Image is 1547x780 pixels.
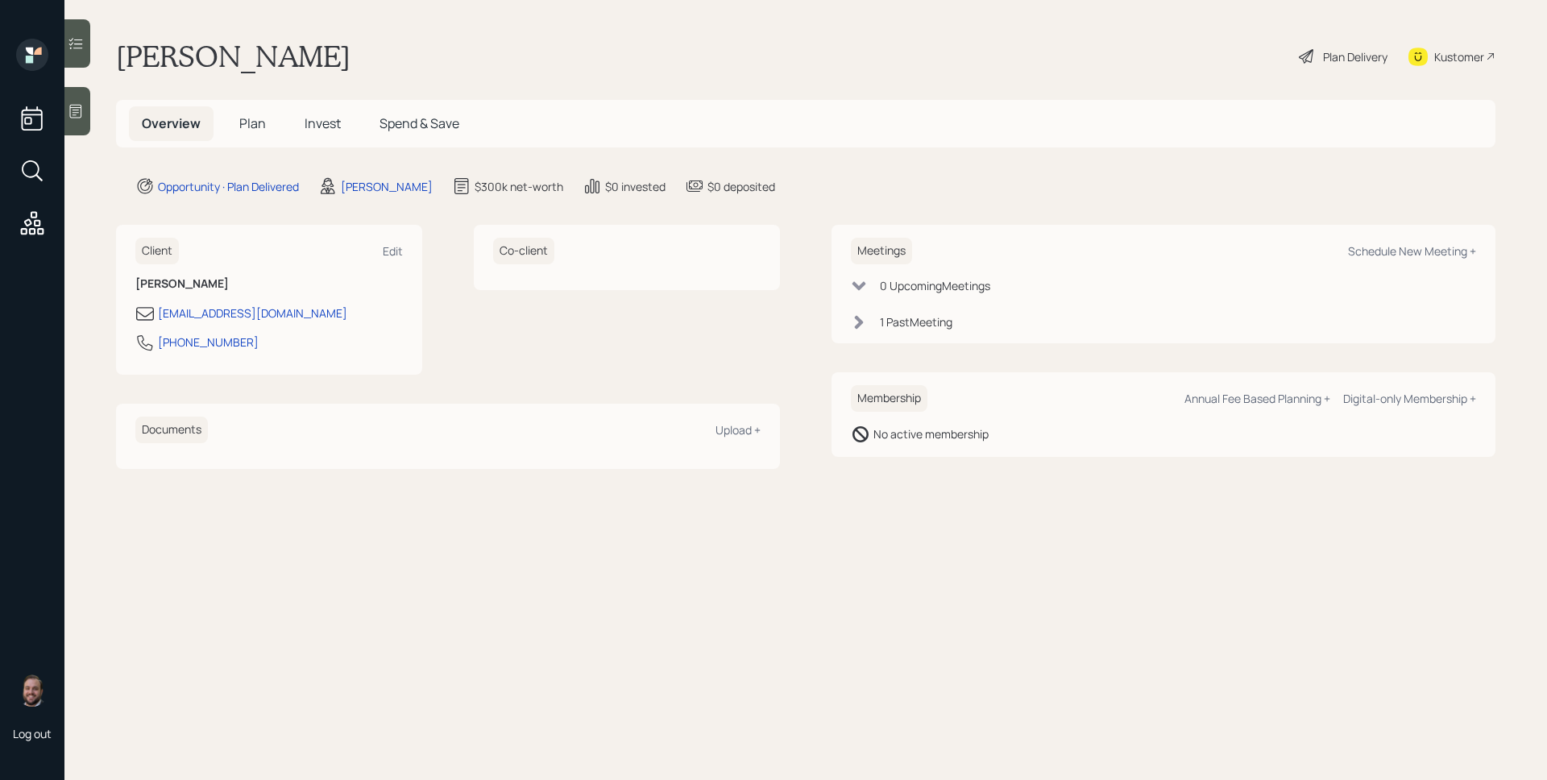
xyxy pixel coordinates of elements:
div: Plan Delivery [1323,48,1387,65]
div: Annual Fee Based Planning + [1184,391,1330,406]
h6: Client [135,238,179,264]
h6: Meetings [851,238,912,264]
span: Invest [305,114,341,132]
div: [PHONE_NUMBER] [158,334,259,351]
div: [PERSON_NAME] [341,178,433,195]
span: Plan [239,114,266,132]
div: Log out [13,726,52,741]
img: james-distasi-headshot.png [16,674,48,707]
h6: [PERSON_NAME] [135,277,403,291]
div: $300k net-worth [475,178,563,195]
div: Upload + [715,422,761,438]
div: No active membership [873,425,989,442]
div: Opportunity · Plan Delivered [158,178,299,195]
h1: [PERSON_NAME] [116,39,350,74]
h6: Documents [135,417,208,443]
div: $0 invested [605,178,666,195]
h6: Membership [851,385,927,412]
div: $0 deposited [707,178,775,195]
div: Kustomer [1434,48,1484,65]
div: 0 Upcoming Meeting s [880,277,990,294]
div: [EMAIL_ADDRESS][DOMAIN_NAME] [158,305,347,322]
h6: Co-client [493,238,554,264]
div: Digital-only Membership + [1343,391,1476,406]
div: Schedule New Meeting + [1348,243,1476,259]
span: Overview [142,114,201,132]
div: 1 Past Meeting [880,313,952,330]
span: Spend & Save [379,114,459,132]
div: Edit [383,243,403,259]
